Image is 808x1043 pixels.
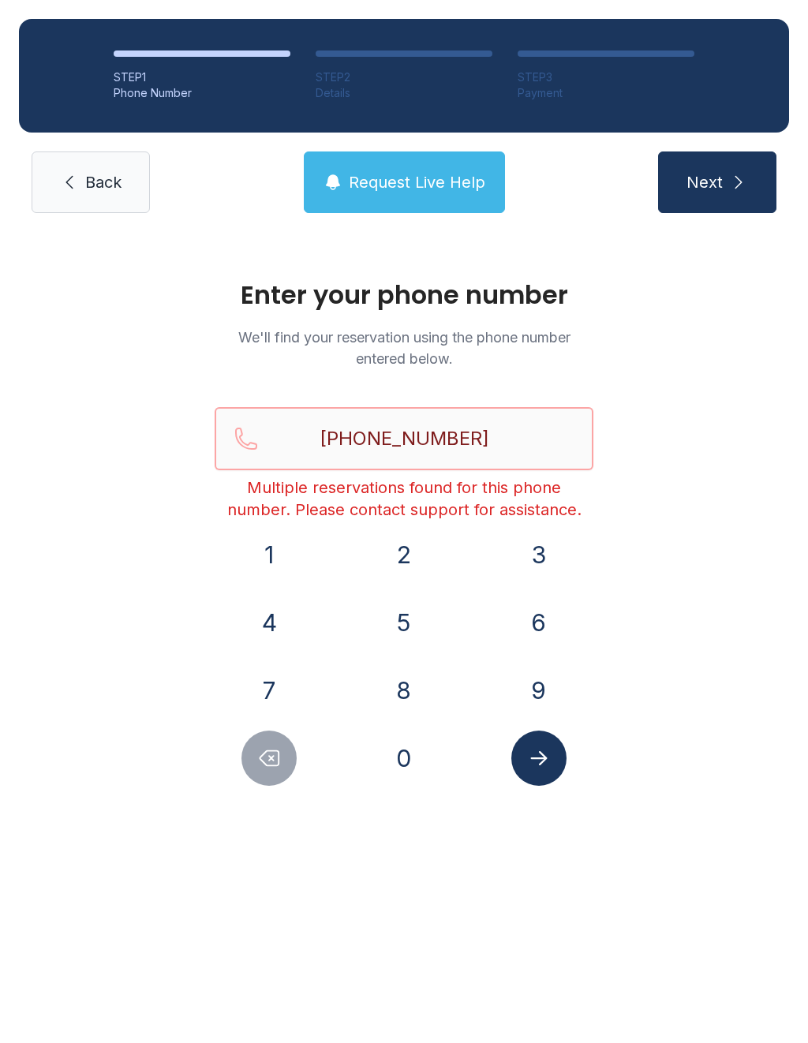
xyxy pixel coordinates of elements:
[215,477,593,521] div: Multiple reservations found for this phone number. Please contact support for assistance.
[376,731,432,786] button: 0
[316,85,492,101] div: Details
[511,731,567,786] button: Submit lookup form
[215,282,593,308] h1: Enter your phone number
[518,85,694,101] div: Payment
[241,663,297,718] button: 7
[241,595,297,650] button: 4
[215,407,593,470] input: Reservation phone number
[511,663,567,718] button: 9
[518,69,694,85] div: STEP 3
[114,85,290,101] div: Phone Number
[686,171,723,193] span: Next
[376,527,432,582] button: 2
[114,69,290,85] div: STEP 1
[215,327,593,369] p: We'll find your reservation using the phone number entered below.
[85,171,122,193] span: Back
[241,527,297,582] button: 1
[511,595,567,650] button: 6
[316,69,492,85] div: STEP 2
[376,663,432,718] button: 8
[349,171,485,193] span: Request Live Help
[511,527,567,582] button: 3
[241,731,297,786] button: Delete number
[376,595,432,650] button: 5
